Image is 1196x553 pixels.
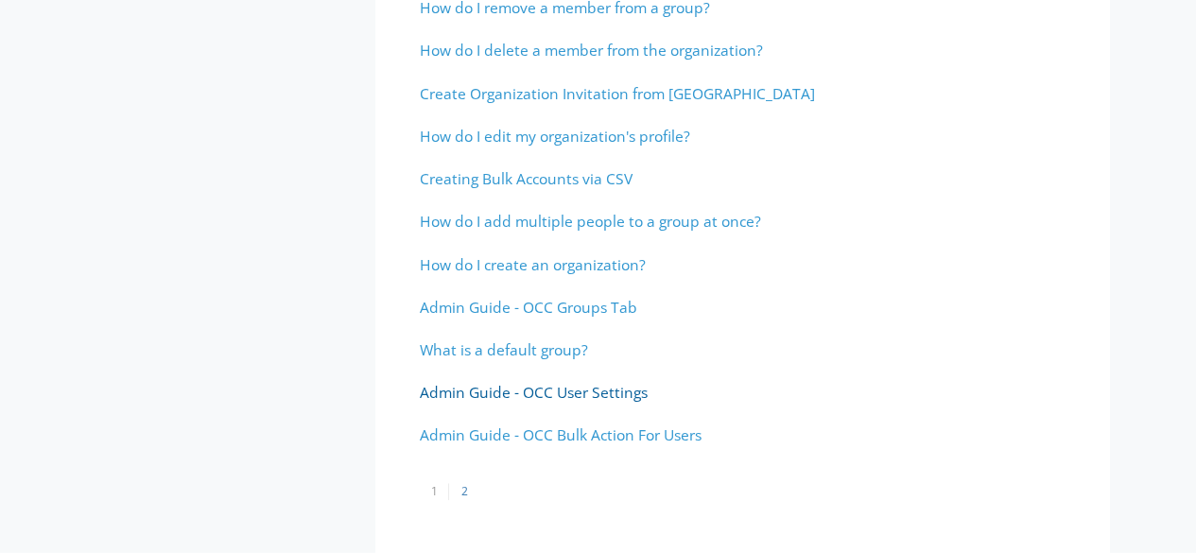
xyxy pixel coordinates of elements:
[419,483,448,500] a: 1
[419,382,647,403] a: Admin Guide - OCC User Settings
[448,483,478,500] a: 2
[419,126,689,147] a: How do I edit my organization's profile?
[419,424,701,445] a: Admin Guide - OCC Bulk Action For Users
[419,168,632,189] a: Creating Bulk Accounts via CSV
[419,211,760,232] a: How do I add multiple people to a group at once?
[419,254,645,275] a: How do I create an organization?
[419,339,587,360] a: What is a default group?
[419,83,814,104] a: Create Organization Invitation from [GEOGRAPHIC_DATA]
[419,40,762,60] a: How do I delete a member from the organization?
[419,297,636,318] a: Admin Guide - OCC Groups Tab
